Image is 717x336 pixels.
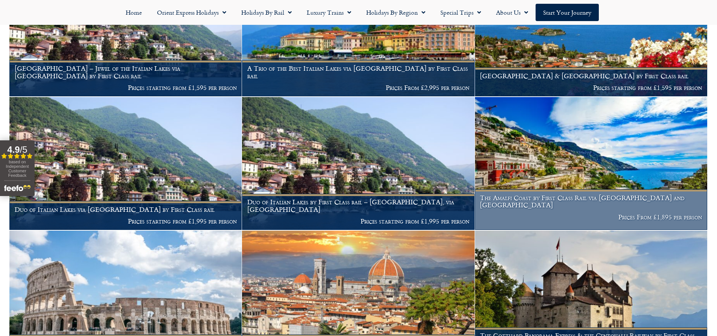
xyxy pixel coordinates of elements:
[480,72,702,80] h1: [GEOGRAPHIC_DATA] & [GEOGRAPHIC_DATA] by First Class rail
[247,65,469,79] h1: A Trio of the Best Italian Lakes via [GEOGRAPHIC_DATA] by First Class rail
[480,84,702,91] p: Prices starting from £1,595 per person
[15,65,237,79] h1: [GEOGRAPHIC_DATA] – Jewel of the Italian Lakes via [GEOGRAPHIC_DATA] by First Class rail
[247,217,469,225] p: Prices starting from £1,995 per person
[149,4,234,21] a: Orient Express Holidays
[15,206,237,213] h1: Duo of Italian Lakes via [GEOGRAPHIC_DATA] by First Class rail
[247,198,469,213] h1: Duo of Italian Lakes by First Class rail – [GEOGRAPHIC_DATA], via [GEOGRAPHIC_DATA]
[433,4,489,21] a: Special Trips
[247,84,469,91] p: Prices From £2,995 per person
[480,194,702,209] h1: The Amalfi Coast by First Class Rail via [GEOGRAPHIC_DATA] and [GEOGRAPHIC_DATA]
[359,4,433,21] a: Holidays by Region
[15,217,237,225] p: Prices starting from £1,995 per person
[4,4,713,21] nav: Menu
[9,97,242,230] a: Duo of Italian Lakes via [GEOGRAPHIC_DATA] by First Class rail Prices starting from £1,995 per pe...
[15,84,237,91] p: Prices starting from £1,595 per person
[536,4,599,21] a: Start your Journey
[234,4,299,21] a: Holidays by Rail
[118,4,149,21] a: Home
[242,97,475,230] a: Duo of Italian Lakes by First Class rail – [GEOGRAPHIC_DATA], via [GEOGRAPHIC_DATA] Prices starti...
[475,97,708,230] a: The Amalfi Coast by First Class Rail via [GEOGRAPHIC_DATA] and [GEOGRAPHIC_DATA] Prices From £1,8...
[489,4,536,21] a: About Us
[480,213,702,221] p: Prices From £1,895 per person
[299,4,359,21] a: Luxury Trains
